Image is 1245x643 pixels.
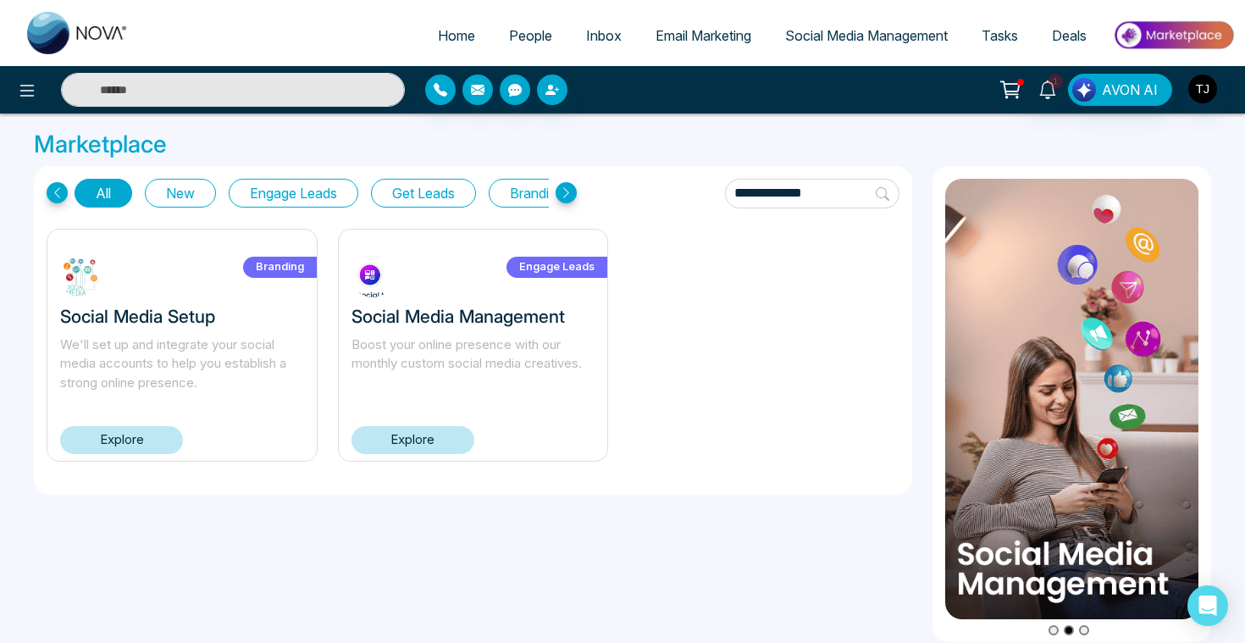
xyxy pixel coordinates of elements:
[34,130,1211,159] h3: Marketplace
[60,255,102,297] img: ABHm51732302824.jpg
[421,19,492,52] a: Home
[509,27,552,44] span: People
[569,19,639,52] a: Inbox
[243,257,317,278] label: Branding
[785,27,948,44] span: Social Media Management
[1102,80,1158,100] span: AVON AI
[351,306,595,327] h3: Social Media Management
[60,306,304,327] h3: Social Media Setup
[1072,78,1096,102] img: Lead Flow
[965,19,1035,52] a: Tasks
[1048,74,1063,89] span: 1
[145,179,216,208] button: New
[492,19,569,52] a: People
[351,335,595,393] p: Boost your online presence with our monthly custom social media creatives.
[1187,585,1228,626] div: Open Intercom Messenger
[351,255,394,297] img: xBhNT1730301685.jpg
[586,27,622,44] span: Inbox
[60,426,183,454] a: Explore
[229,179,358,208] button: Engage Leads
[639,19,768,52] a: Email Marketing
[1064,625,1074,635] button: Go to slide 2
[1035,19,1104,52] a: Deals
[982,27,1018,44] span: Tasks
[438,27,475,44] span: Home
[1027,74,1068,103] a: 1
[1052,27,1087,44] span: Deals
[371,179,476,208] button: Get Leads
[351,426,474,454] a: Explore
[27,12,129,54] img: Nova CRM Logo
[1188,75,1217,103] img: User Avatar
[506,257,607,278] label: Engage Leads
[768,19,965,52] a: Social Media Management
[1049,625,1059,635] button: Go to slide 1
[489,179,585,208] button: Branding
[1079,625,1089,635] button: Go to slide 3
[1068,74,1172,106] button: AVON AI
[656,27,751,44] span: Email Marketing
[75,179,132,208] button: All
[60,335,304,393] p: We'll set up and integrate your social media accounts to help you establish a strong online prese...
[1112,16,1235,54] img: Market-place.gif
[945,179,1199,619] img: item2.png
